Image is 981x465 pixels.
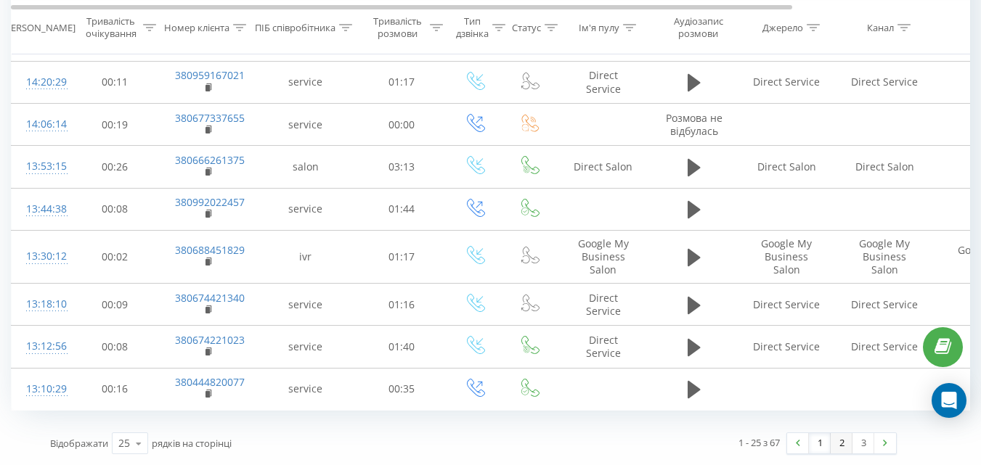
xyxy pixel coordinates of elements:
[255,104,357,146] td: service
[175,111,245,125] a: 380677337655
[579,21,619,33] div: Ім'я пулу
[175,68,245,82] a: 380959167021
[556,284,651,326] td: Direct Service
[738,284,836,326] td: Direct Service
[255,188,357,230] td: service
[556,230,651,284] td: Google My Business Salon
[70,368,160,410] td: 00:16
[175,333,245,347] a: 380674221023
[663,15,733,40] div: Аудіозапис розмови
[357,188,447,230] td: 01:44
[152,437,232,450] span: рядків на сторінці
[836,146,934,188] td: Direct Salon
[26,68,55,96] div: 14:20:29
[556,61,651,103] td: Direct Service
[852,433,874,453] a: 3
[738,61,836,103] td: Direct Service
[175,195,245,209] a: 380992022457
[26,152,55,181] div: 13:53:15
[762,21,803,33] div: Джерело
[70,326,160,368] td: 00:08
[70,104,160,146] td: 00:19
[2,21,76,33] div: [PERSON_NAME]
[255,230,357,284] td: ivr
[932,383,966,418] div: Open Intercom Messenger
[26,290,55,318] div: 13:18:10
[164,21,229,33] div: Номер клієнта
[26,110,55,139] div: 14:06:14
[255,326,357,368] td: service
[82,15,139,40] div: Тривалість очікування
[836,284,934,326] td: Direct Service
[255,61,357,103] td: service
[738,146,836,188] td: Direct Salon
[738,435,780,450] div: 1 - 25 з 67
[666,111,722,138] span: Розмова не відбулась
[255,146,357,188] td: salon
[255,284,357,326] td: service
[357,326,447,368] td: 01:40
[26,242,55,271] div: 13:30:12
[867,21,894,33] div: Канал
[738,326,836,368] td: Direct Service
[26,195,55,223] div: 13:44:38
[70,284,160,326] td: 00:09
[836,230,934,284] td: Google My Business Salon
[175,375,245,389] a: 380444820077
[50,437,108,450] span: Відображати
[809,433,831,453] a: 1
[357,230,447,284] td: 01:17
[831,433,852,453] a: 2
[556,326,651,368] td: Direct Service
[255,368,357,410] td: service
[456,15,489,40] div: Тип дзвінка
[70,188,160,230] td: 00:08
[70,230,160,284] td: 00:02
[512,21,541,33] div: Статус
[357,104,447,146] td: 00:00
[357,146,447,188] td: 03:13
[175,243,245,257] a: 380688451829
[255,21,335,33] div: ПІБ співробітника
[70,61,160,103] td: 00:11
[175,291,245,305] a: 380674421340
[357,61,447,103] td: 01:17
[357,368,447,410] td: 00:35
[26,375,55,403] div: 13:10:29
[738,230,836,284] td: Google My Business Salon
[836,326,934,368] td: Direct Service
[26,332,55,361] div: 13:12:56
[836,61,934,103] td: Direct Service
[556,146,651,188] td: Direct Salon
[175,153,245,167] a: 380666261375
[369,15,426,40] div: Тривалість розмови
[357,284,447,326] td: 01:16
[70,146,160,188] td: 00:26
[118,436,130,450] div: 25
